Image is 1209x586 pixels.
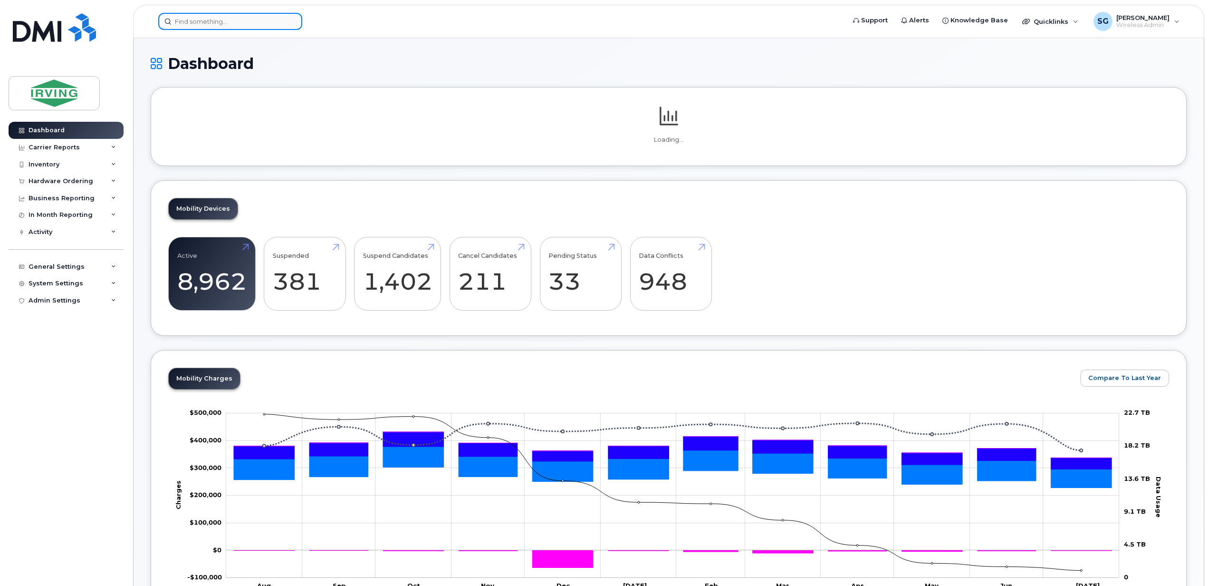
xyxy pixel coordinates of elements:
tspan: 13.6 TB [1124,475,1150,482]
g: $0 [190,409,221,417]
g: HST [234,432,1112,469]
tspan: Charges [174,480,182,509]
a: Pending Status 33 [548,243,613,305]
span: Compare To Last Year [1088,373,1161,382]
tspan: 18.2 TB [1124,442,1150,449]
g: $0 [190,464,221,471]
tspan: 22.7 TB [1124,409,1150,417]
a: Cancel Candidates 211 [458,243,522,305]
g: Features [234,447,1112,488]
tspan: $100,000 [190,518,221,526]
tspan: $0 [213,546,221,554]
a: Suspend Candidates 1,402 [363,243,432,305]
tspan: $200,000 [190,491,221,499]
tspan: $300,000 [190,464,221,471]
tspan: $500,000 [190,409,221,417]
g: QST [234,432,1112,458]
tspan: $400,000 [190,436,221,444]
tspan: 0 [1124,574,1128,581]
a: Data Conflicts 948 [639,243,703,305]
a: Active 8,962 [177,243,247,305]
button: Compare To Last Year [1080,370,1169,387]
p: Loading... [168,136,1169,144]
g: $0 [190,491,221,499]
g: Credits [234,551,1112,568]
a: Mobility Charges [169,368,240,389]
g: $0 [190,436,221,444]
a: Suspended 381 [273,243,337,305]
tspan: 9.1 TB [1124,508,1146,515]
h1: Dashboard [151,55,1187,72]
a: Mobility Devices [169,198,238,219]
g: $0 [190,518,221,526]
tspan: Data Usage [1155,477,1162,518]
tspan: 4.5 TB [1124,540,1146,548]
tspan: -$100,000 [187,574,222,581]
g: $0 [187,574,222,581]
